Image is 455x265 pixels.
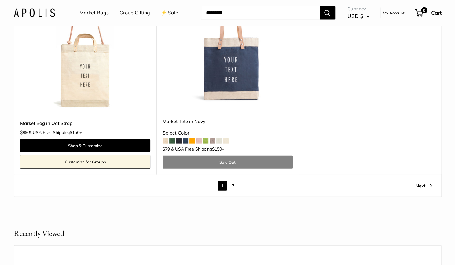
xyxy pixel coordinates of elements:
span: Currency [347,5,370,13]
span: & USA Free Shipping + [29,130,82,135]
h2: Recently Viewed [14,227,64,239]
span: Cart [431,9,442,16]
span: 1 [218,181,227,191]
input: Search... [201,6,320,20]
img: Apolis [14,8,55,17]
div: Select Color [163,129,293,138]
a: Market Bag in Oat Strap [20,120,150,127]
span: $79 [163,146,170,152]
a: 2 [228,181,238,191]
span: 0 [421,7,427,13]
a: Market Tote in Navy [163,118,293,125]
button: USD $ [347,11,370,21]
a: Next [416,181,432,191]
span: $150 [70,130,79,135]
a: Customize for Groups [20,155,150,169]
a: Market Bags [79,8,109,17]
span: & USA Free Shipping + [171,147,224,151]
a: 0 Cart [415,8,442,18]
a: ⚡️ Sale [161,8,178,17]
a: My Account [383,9,405,16]
a: Sold Out [163,156,293,169]
button: Search [320,6,335,20]
a: Shop & Customize [20,139,150,152]
span: $99 [20,130,28,135]
span: $150 [212,146,222,152]
span: USD $ [347,13,363,19]
a: Group Gifting [119,8,150,17]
